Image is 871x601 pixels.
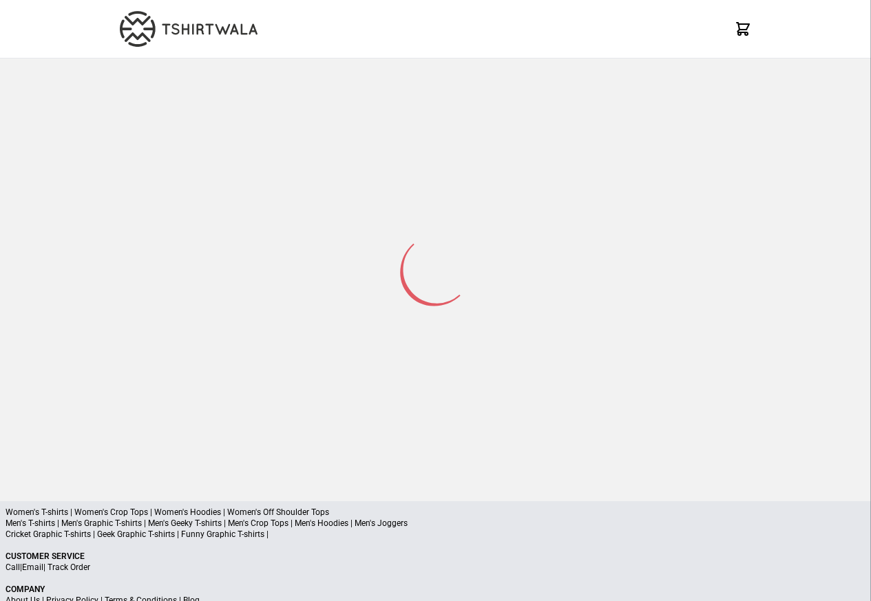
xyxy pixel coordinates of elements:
a: Track Order [48,562,90,572]
p: Women's T-shirts | Women's Crop Tops | Women's Hoodies | Women's Off Shoulder Tops [6,507,865,518]
a: Call [6,562,20,572]
a: Email [22,562,43,572]
p: Cricket Graphic T-shirts | Geek Graphic T-shirts | Funny Graphic T-shirts | [6,529,865,540]
p: | | [6,562,865,573]
img: TW-LOGO-400-104.png [120,11,258,47]
p: Customer Service [6,551,865,562]
p: Men's T-shirts | Men's Graphic T-shirts | Men's Geeky T-shirts | Men's Crop Tops | Men's Hoodies ... [6,518,865,529]
p: Company [6,584,865,595]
